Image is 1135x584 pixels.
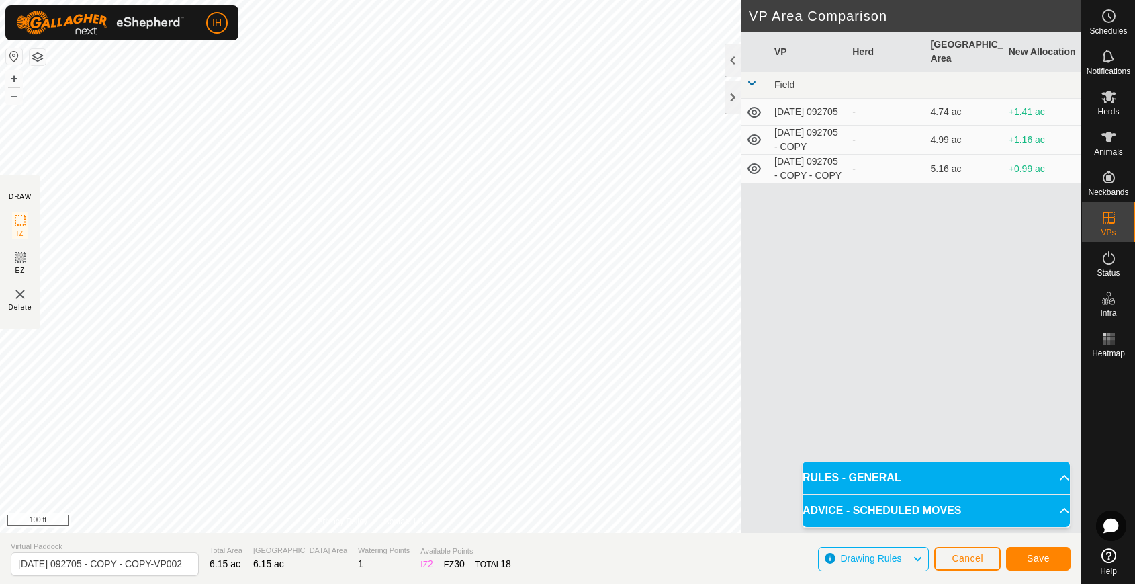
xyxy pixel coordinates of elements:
span: Delete [9,302,32,312]
span: IH [212,16,222,30]
td: 4.74 ac [925,99,1003,126]
span: Cancel [952,553,983,564]
span: Infra [1100,309,1116,317]
span: 6.15 ac [210,558,240,569]
td: +1.41 ac [1003,99,1081,126]
div: - [852,105,919,119]
td: [DATE] 092705 [769,99,847,126]
td: [DATE] 092705 - COPY - COPY [769,155,847,183]
div: TOTAL [475,557,511,571]
th: [GEOGRAPHIC_DATA] Area [925,32,1003,72]
span: EZ [15,265,26,276]
span: VPs [1101,228,1116,237]
button: Map Layers [30,49,46,65]
div: DRAW [9,192,32,202]
span: Virtual Paddock [11,541,199,552]
th: VP [769,32,847,72]
div: - [852,162,919,176]
a: Contact Us [383,515,423,528]
span: Herds [1097,108,1119,116]
span: ADVICE - SCHEDULED MOVES [803,503,961,519]
span: 30 [454,558,465,569]
td: [DATE] 092705 - COPY [769,126,847,155]
button: Reset Map [6,48,22,65]
td: 5.16 ac [925,155,1003,183]
span: Field [774,79,794,90]
span: RULES - GENERAL [803,470,901,486]
span: Total Area [210,545,242,556]
span: [GEOGRAPHIC_DATA] Area [253,545,347,556]
span: Save [1027,553,1050,564]
span: Status [1097,269,1120,277]
a: Help [1082,543,1135,581]
th: Herd [847,32,925,72]
span: Help [1100,567,1117,575]
span: Schedules [1089,27,1127,35]
span: 6.15 ac [253,558,284,569]
span: Available Points [420,546,511,557]
button: + [6,71,22,87]
td: +0.99 ac [1003,155,1081,183]
span: Notifications [1087,67,1130,75]
button: Save [1006,547,1071,571]
a: Privacy Policy [317,515,367,528]
button: Cancel [934,547,1001,571]
span: IZ [17,228,24,239]
img: VP [12,286,28,302]
span: Watering Points [358,545,410,556]
span: Neckbands [1088,188,1128,196]
span: Drawing Rules [840,553,901,564]
span: 18 [500,558,511,569]
button: – [6,88,22,104]
span: Heatmap [1092,349,1125,358]
div: IZ [420,557,433,571]
p-accordion-header: ADVICE - SCHEDULED MOVES [803,495,1070,527]
span: 1 [358,558,363,569]
th: New Allocation [1003,32,1081,72]
span: 2 [428,558,433,569]
td: 4.99 ac [925,126,1003,155]
p-accordion-header: RULES - GENERAL [803,462,1070,494]
h2: VP Area Comparison [749,8,1081,24]
img: Gallagher Logo [16,11,184,35]
td: +1.16 ac [1003,126,1081,155]
div: - [852,133,919,147]
span: Animals [1094,148,1123,156]
div: EZ [444,557,465,571]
